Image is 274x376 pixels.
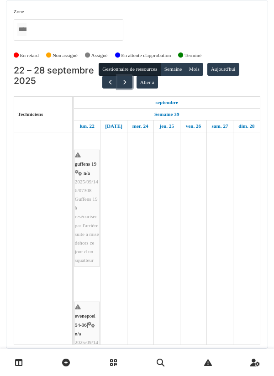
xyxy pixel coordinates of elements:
[17,23,26,36] input: Tous
[152,109,181,120] a: Semaine 39
[157,120,176,132] a: 25 septembre 2025
[91,52,108,59] label: Assigné
[121,52,171,59] label: En attente d'approbation
[75,161,96,167] span: guffens 19
[75,179,98,193] span: 2025/09/146/07308
[75,331,81,336] span: n/a
[236,120,257,132] a: 28 septembre 2025
[53,52,78,59] label: Non assigné
[117,76,132,89] button: Suivant
[20,52,39,59] label: En retard
[161,63,186,76] button: Semaine
[102,76,117,89] button: Précédent
[207,63,239,76] button: Aujourd'hui
[153,97,181,108] a: 22 septembre 2025
[103,120,125,132] a: 23 septembre 2025
[14,8,24,16] label: Zone
[99,63,161,76] button: Gestionnaire de ressources
[84,170,90,176] span: n/a
[75,151,99,265] div: |
[75,196,99,263] span: Guffens 19 à resécuriser par l'arrière suite à mise dehors ce jour d un squatteur
[75,313,95,327] span: evenepoel 94-96
[130,120,151,132] a: 24 septembre 2025
[77,120,96,132] a: 22 septembre 2025
[18,111,43,117] span: Techniciens
[210,120,231,132] a: 27 septembre 2025
[184,52,201,59] label: Terminé
[137,76,158,89] button: Aller à
[184,120,204,132] a: 26 septembre 2025
[14,65,99,87] h2: 22 – 28 septembre 2025
[185,63,204,76] button: Mois
[75,339,98,354] span: 2025/09/146/07125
